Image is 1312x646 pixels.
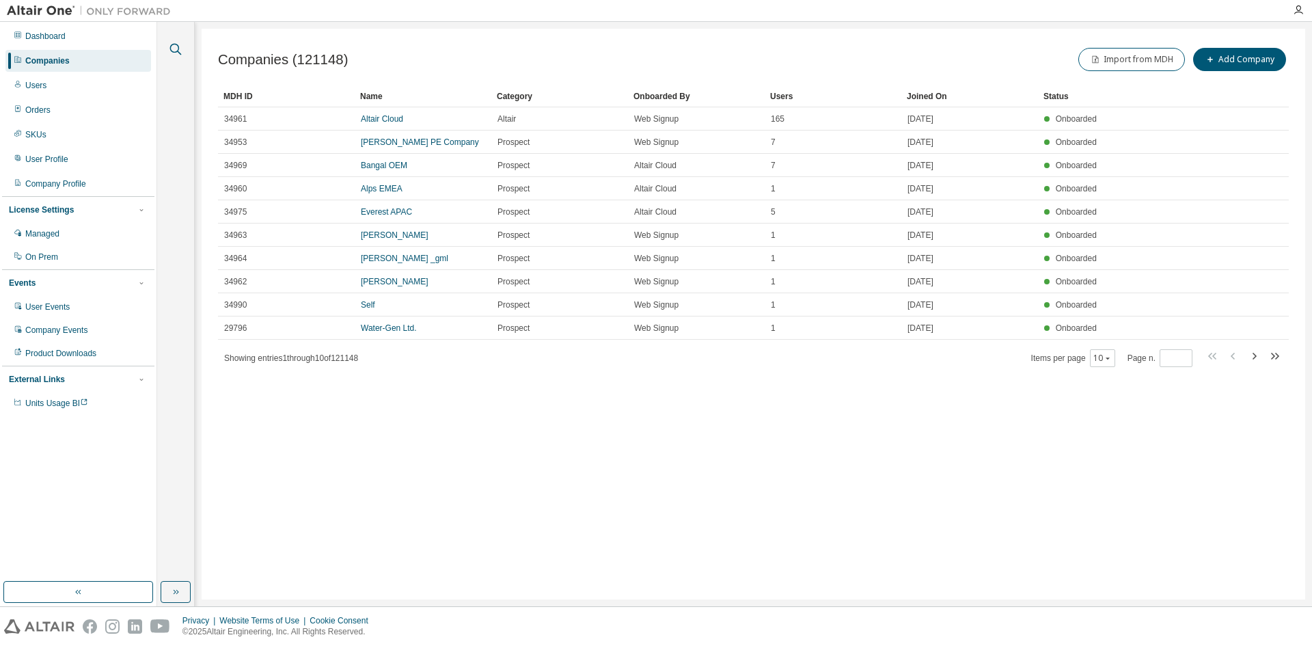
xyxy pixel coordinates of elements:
[1056,207,1097,217] span: Onboarded
[224,183,247,194] span: 34960
[497,276,530,287] span: Prospect
[634,113,679,124] span: Web Signup
[25,348,96,359] div: Product Downloads
[633,85,759,107] div: Onboarded By
[634,276,679,287] span: Web Signup
[1056,254,1097,263] span: Onboarded
[224,206,247,217] span: 34975
[497,230,530,241] span: Prospect
[4,619,74,634] img: altair_logo.svg
[224,160,247,171] span: 34969
[497,323,530,334] span: Prospect
[224,253,247,264] span: 34964
[1056,184,1097,193] span: Onboarded
[771,113,784,124] span: 165
[25,55,70,66] div: Companies
[25,129,46,140] div: SKUs
[1056,323,1097,333] span: Onboarded
[1056,300,1097,310] span: Onboarded
[771,253,776,264] span: 1
[182,615,219,626] div: Privacy
[907,183,933,194] span: [DATE]
[361,230,428,240] a: [PERSON_NAME]
[7,4,178,18] img: Altair One
[361,184,402,193] a: Alps EMEA
[907,276,933,287] span: [DATE]
[634,183,676,194] span: Altair Cloud
[634,253,679,264] span: Web Signup
[1078,48,1185,71] button: Import from MDH
[1056,230,1097,240] span: Onboarded
[1056,277,1097,286] span: Onboarded
[361,254,448,263] a: [PERSON_NAME] _gml
[1043,85,1207,107] div: Status
[497,113,516,124] span: Altair
[634,323,679,334] span: Web Signup
[770,85,896,107] div: Users
[497,85,623,107] div: Category
[224,299,247,310] span: 34990
[224,323,247,334] span: 29796
[634,160,676,171] span: Altair Cloud
[223,85,349,107] div: MDH ID
[360,85,486,107] div: Name
[497,183,530,194] span: Prospect
[634,230,679,241] span: Web Signup
[361,277,428,286] a: [PERSON_NAME]
[907,206,933,217] span: [DATE]
[771,183,776,194] span: 1
[907,323,933,334] span: [DATE]
[224,353,358,363] span: Showing entries 1 through 10 of 121148
[1031,349,1115,367] span: Items per page
[361,161,407,170] a: Bangal OEM
[361,114,403,124] a: Altair Cloud
[907,299,933,310] span: [DATE]
[83,619,97,634] img: facebook.svg
[219,615,310,626] div: Website Terms of Use
[1056,137,1097,147] span: Onboarded
[771,299,776,310] span: 1
[25,80,46,91] div: Users
[105,619,120,634] img: instagram.svg
[224,113,247,124] span: 34961
[218,52,348,68] span: Companies (121148)
[25,301,70,312] div: User Events
[25,228,59,239] div: Managed
[224,276,247,287] span: 34962
[907,253,933,264] span: [DATE]
[9,278,36,288] div: Events
[497,160,530,171] span: Prospect
[497,137,530,148] span: Prospect
[771,137,776,148] span: 7
[771,230,776,241] span: 1
[497,299,530,310] span: Prospect
[1127,349,1192,367] span: Page n.
[1193,48,1286,71] button: Add Company
[771,160,776,171] span: 7
[771,206,776,217] span: 5
[182,626,377,638] p: © 2025 Altair Engineering, Inc. All Rights Reserved.
[907,113,933,124] span: [DATE]
[771,323,776,334] span: 1
[907,230,933,241] span: [DATE]
[25,252,58,263] div: On Prem
[1093,353,1112,364] button: 10
[9,374,65,385] div: External Links
[497,253,530,264] span: Prospect
[497,206,530,217] span: Prospect
[361,207,412,217] a: Everest APAC
[907,160,933,171] span: [DATE]
[25,105,51,116] div: Orders
[25,178,86,189] div: Company Profile
[9,204,74,215] div: License Settings
[224,137,247,148] span: 34953
[634,206,676,217] span: Altair Cloud
[128,619,142,634] img: linkedin.svg
[150,619,170,634] img: youtube.svg
[1056,161,1097,170] span: Onboarded
[634,299,679,310] span: Web Signup
[1056,114,1097,124] span: Onboarded
[25,399,88,408] span: Units Usage BI
[25,154,68,165] div: User Profile
[907,137,933,148] span: [DATE]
